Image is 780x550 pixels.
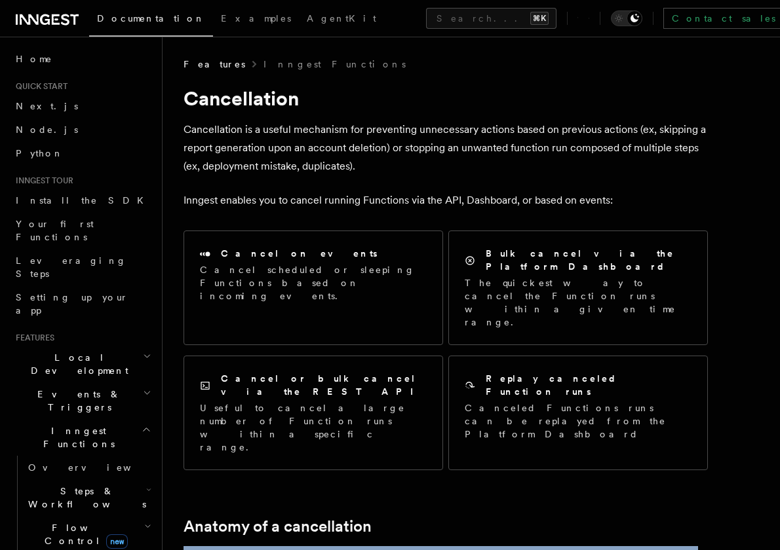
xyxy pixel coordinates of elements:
[10,175,73,186] span: Inngest tour
[23,521,144,547] span: Flow Control
[448,230,708,345] a: Bulk cancel via the Platform DashboardThe quickest way to cancel the Function runs within a given...
[10,47,154,71] a: Home
[10,118,154,141] a: Node.js
[16,148,64,158] span: Python
[89,4,213,37] a: Documentation
[23,479,154,516] button: Steps & Workflows
[10,141,154,165] a: Python
[16,292,128,316] span: Setting up your app
[465,401,692,441] p: Canceled Functions runs can be replayed from the Platform Dashboard
[10,346,154,382] button: Local Development
[16,52,52,65] span: Home
[10,81,68,92] span: Quick start
[200,263,427,302] p: Cancel scheduled or sleeping Functions based on incoming events.
[426,8,556,29] button: Search...⌘K
[28,462,163,473] span: Overview
[221,372,427,398] h2: Cancel or bulk cancel via the REST API
[10,333,54,343] span: Features
[184,230,443,345] a: Cancel on eventsCancel scheduled or sleeping Functions based on incoming events.
[213,4,299,35] a: Examples
[448,356,708,470] a: Replay canceled Function runsCanceled Functions runs can be replayed from the Platform Dashboard
[10,419,154,456] button: Inngest Functions
[611,10,642,26] button: Toggle dark mode
[263,58,406,71] a: Inngest Functions
[299,4,384,35] a: AgentKit
[184,86,708,110] h1: Cancellation
[486,247,692,273] h2: Bulk cancel via the Platform Dashboard
[97,13,205,24] span: Documentation
[200,401,427,454] p: Useful to cancel a large number of Function runs within a specific range.
[10,388,143,414] span: Events & Triggers
[10,94,154,118] a: Next.js
[221,247,378,260] h2: Cancel on events
[23,456,154,479] a: Overview
[23,485,146,511] span: Steps & Workflows
[184,356,443,470] a: Cancel or bulk cancel via the REST APIUseful to cancel a large number of Function runs within a s...
[465,276,692,329] p: The quickest way to cancel the Function runs within a given time range.
[184,58,245,71] span: Features
[10,212,154,249] a: Your first Functions
[16,219,94,242] span: Your first Functions
[184,120,708,175] p: Cancellation is a useful mechanism for preventing unnecessary actions based on previous actions (...
[106,534,128,549] span: new
[10,424,142,450] span: Inngest Functions
[530,12,549,25] kbd: ⌘K
[486,372,692,398] h2: Replay canceled Function runs
[16,124,78,135] span: Node.js
[184,517,372,536] a: Anatomy of a cancellation
[307,13,376,24] span: AgentKit
[16,101,78,111] span: Next.js
[221,13,291,24] span: Examples
[10,285,154,322] a: Setting up your app
[184,191,708,210] p: Inngest enables you to cancel running Functions via the API, Dashboard, or based on events:
[10,351,143,377] span: Local Development
[10,189,154,212] a: Install the SDK
[10,249,154,285] a: Leveraging Steps
[16,195,151,206] span: Install the SDK
[10,382,154,419] button: Events & Triggers
[16,255,127,279] span: Leveraging Steps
